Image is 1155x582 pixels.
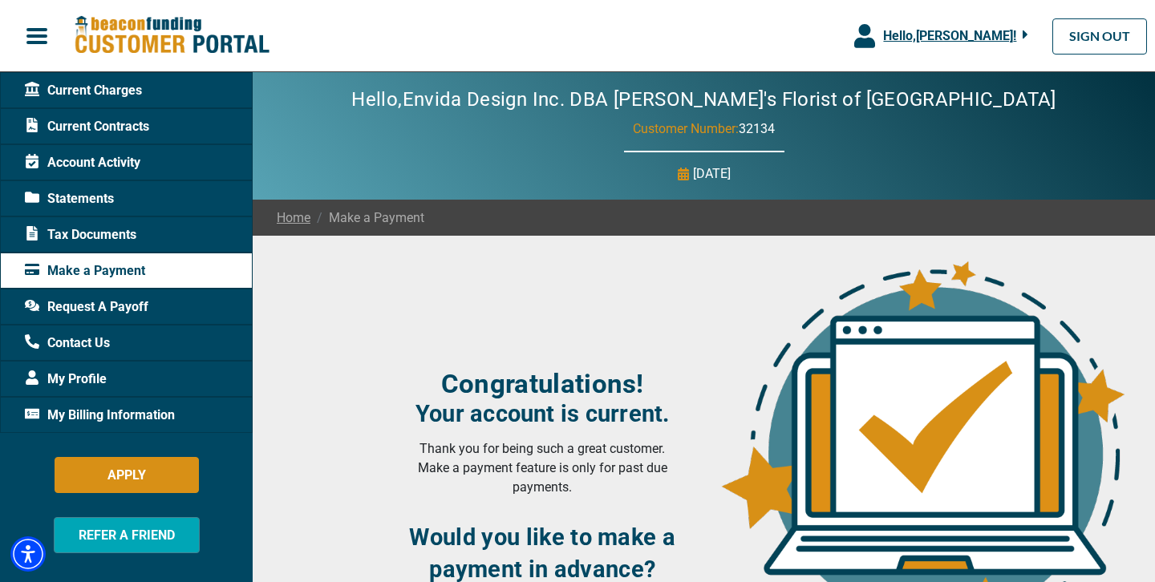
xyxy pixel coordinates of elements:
[74,15,269,56] img: Beacon Funding Customer Portal Logo
[303,88,1104,111] h2: Hello, Envida Design Inc. DBA [PERSON_NAME]'s Florist of [GEOGRAPHIC_DATA]
[25,297,148,317] span: Request A Payoff
[310,208,424,228] span: Make a Payment
[55,457,199,493] button: APPLY
[277,208,310,228] a: Home
[633,121,739,136] span: Customer Number:
[25,225,136,245] span: Tax Documents
[391,439,695,497] p: Thank you for being such a great customer. Make a payment feature is only for past due payments.
[25,81,142,100] span: Current Charges
[25,333,110,353] span: Contact Us
[25,261,145,281] span: Make a Payment
[54,517,200,553] button: REFER A FRIEND
[25,370,107,389] span: My Profile
[25,406,175,425] span: My Billing Information
[739,121,775,136] span: 32134
[883,28,1016,43] span: Hello, [PERSON_NAME] !
[25,189,114,208] span: Statements
[1052,18,1147,55] a: SIGN OUT
[10,536,46,572] div: Accessibility Menu
[391,400,695,427] h4: Your account is current.
[693,164,731,184] p: [DATE]
[25,153,140,172] span: Account Activity
[25,117,149,136] span: Current Contracts
[391,368,695,400] h3: Congratulations!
